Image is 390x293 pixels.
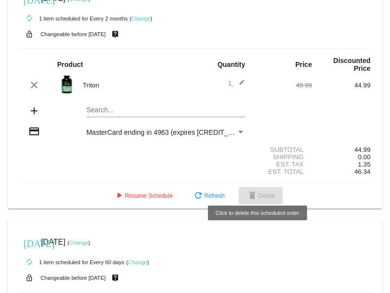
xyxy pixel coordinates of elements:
[192,192,225,199] span: Refresh
[78,82,195,89] div: Triton
[129,16,152,21] small: ( )
[239,187,283,205] button: Delete
[333,57,370,72] strong: Discounted Price
[67,240,90,246] small: ( )
[131,16,150,21] a: Change
[233,79,245,91] mat-icon: edit
[354,168,370,175] span: 46.34
[253,161,312,168] div: Est. Tax
[113,192,173,199] span: Resume Schedule
[358,153,370,161] span: 0.00
[312,82,370,89] div: 44.99
[109,272,121,284] mat-icon: live_help
[358,161,370,168] span: 1.35
[23,13,35,24] mat-icon: autorenew
[217,61,245,68] strong: Quantity
[312,146,370,153] div: 44.99
[246,192,275,199] span: Delete
[41,31,106,37] small: Changeable before [DATE]
[185,187,232,205] button: Refresh
[23,237,35,249] mat-icon: [DATE]
[253,146,312,153] div: Subtotal
[57,75,77,94] img: Image-1-Carousel-Triton-Transp.png
[113,190,125,202] mat-icon: play_arrow
[228,80,245,87] span: 1
[295,61,312,68] strong: Price
[128,259,147,265] a: Change
[86,128,273,136] span: MasterCard ending in 4963 (expires [CREDIT_CARD_DATA])
[57,61,83,68] strong: Product
[105,187,181,205] button: Resume Schedule
[86,128,245,136] mat-select: Payment Method
[109,28,121,41] mat-icon: live_help
[23,28,35,41] mat-icon: lock_open
[253,153,312,161] div: Shipping
[246,190,258,202] mat-icon: delete
[28,79,40,91] mat-icon: clear
[41,275,106,281] small: Changeable before [DATE]
[126,259,149,265] small: ( )
[192,190,204,202] mat-icon: refresh
[69,240,88,246] a: Change
[23,256,35,268] mat-icon: autorenew
[20,16,128,21] small: 1 item scheduled for Every 2 months
[86,106,245,114] input: Search...
[23,272,35,284] mat-icon: lock_open
[28,105,40,117] mat-icon: add
[253,82,312,89] div: 49.99
[28,126,40,137] mat-icon: credit_card
[20,259,124,265] small: 1 item scheduled for Every 60 days
[253,168,312,175] div: Est. Total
